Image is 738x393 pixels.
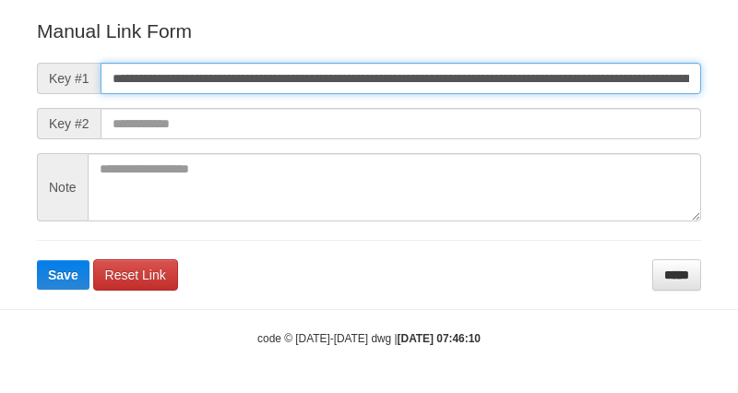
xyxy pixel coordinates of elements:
[93,259,178,291] a: Reset Link
[105,268,166,282] span: Reset Link
[48,268,78,282] span: Save
[37,63,101,94] span: Key #1
[257,332,481,345] small: code © [DATE]-[DATE] dwg |
[37,18,701,44] p: Manual Link Form
[37,153,88,221] span: Note
[37,260,89,290] button: Save
[37,108,101,139] span: Key #2
[398,332,481,345] strong: [DATE] 07:46:10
